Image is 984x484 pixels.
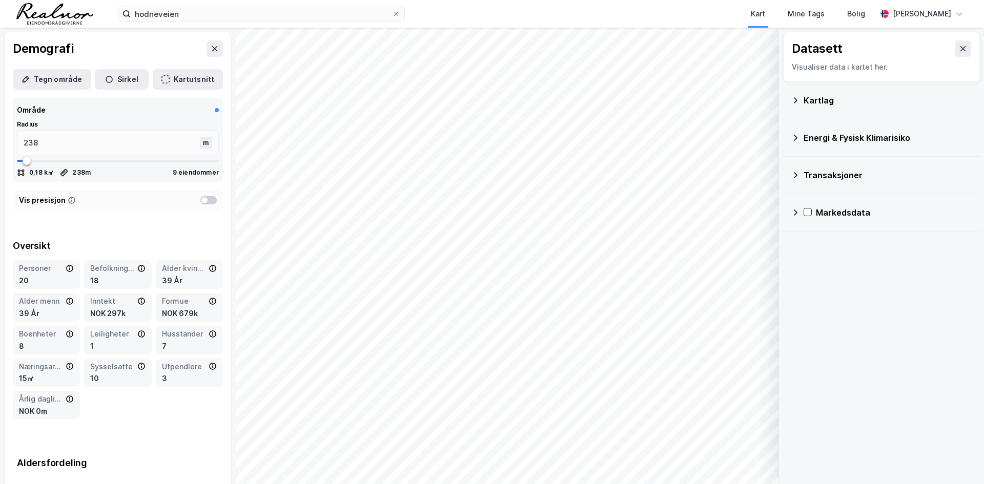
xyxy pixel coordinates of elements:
[72,169,91,177] div: 238 m
[13,240,223,252] div: Oversikt
[17,457,219,469] div: Aldersfordeling
[19,372,74,385] div: 15㎡
[19,295,64,307] div: Alder menn
[131,6,392,22] input: Søk på adresse, matrikkel, gårdeiere, leietakere eller personer
[19,307,74,320] div: 39 År
[173,169,219,177] div: 9 eiendommer
[17,120,219,129] div: Radius
[162,275,217,287] div: 39 År
[19,275,74,287] div: 20
[804,94,972,107] div: Kartlag
[751,8,765,20] div: Kart
[792,61,971,73] div: Visualiser data i kartet her.
[17,131,202,155] input: m
[19,340,74,352] div: 8
[19,393,64,405] div: Årlig dagligvareforbruk
[792,40,843,57] div: Datasett
[804,169,972,181] div: Transaksjoner
[95,69,149,90] button: Sirkel
[847,8,865,20] div: Bolig
[90,262,135,275] div: Befolkning dagtid
[933,435,984,484] iframe: Chat Widget
[13,69,91,90] button: Tegn område
[19,194,66,206] div: Vis presisjon
[19,328,64,340] div: Boenheter
[19,262,64,275] div: Personer
[29,169,54,177] div: 0,18 k㎡
[200,137,212,149] div: m
[933,435,984,484] div: Kontrollprogram for chat
[153,69,223,90] button: Kartutsnitt
[788,8,825,20] div: Mine Tags
[893,8,951,20] div: [PERSON_NAME]
[13,40,73,57] div: Demografi
[17,104,46,116] div: Område
[90,275,145,287] div: 18
[804,132,972,144] div: Energi & Fysisk Klimarisiko
[816,206,972,219] div: Markedsdata
[162,262,207,275] div: Alder kvinner
[19,361,64,373] div: Næringsareal
[19,405,74,417] div: NOK 0m
[16,3,93,25] img: realnor-logo.934646d98de889bb5806.png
